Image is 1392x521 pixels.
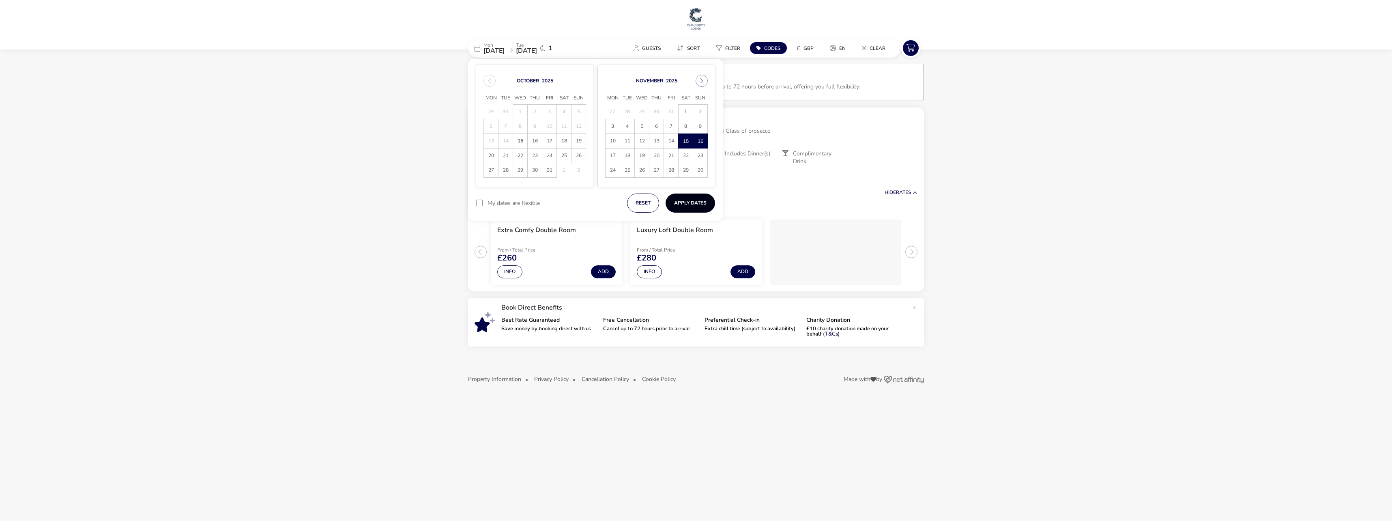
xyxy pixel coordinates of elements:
span: [DATE] [483,46,505,55]
td: 8 [679,119,693,134]
td: 20 [484,149,498,163]
span: Includes Dinner(s) [725,150,770,157]
button: Apply Dates [666,194,715,213]
swiper-slide: 1 / 3 [487,216,626,288]
td: 17 [542,134,557,149]
td: 22 [679,149,693,163]
button: Cookie Policy [642,376,676,382]
td: 11 [620,134,635,149]
span: 23 [693,149,707,163]
p: Cancel up to 72 hours prior to arrival [603,326,698,332]
td: 20 [649,149,664,163]
span: 27 [484,163,498,177]
p: Save money by booking direct with us [501,326,597,332]
button: Filter [709,42,747,54]
button: Info [637,265,662,278]
span: 23 [528,149,542,163]
td: 1 [513,105,528,119]
td: 4 [557,105,571,119]
td: 8 [513,119,528,134]
h3: Extra Comfy Double Room [497,226,576,235]
h2: A Taste of Freedom [645,114,917,123]
td: 28 [620,105,635,119]
button: Guests [627,42,667,54]
span: 31 [542,163,556,177]
span: Fri [542,92,557,104]
span: 13 [649,134,664,148]
span: 24 [542,149,556,163]
td: 31 [542,163,557,178]
div: Choose Date [476,65,715,187]
td: 1 [557,163,571,178]
span: Fri [664,92,679,104]
button: HideRates [885,190,917,195]
span: Sat [679,92,693,104]
span: Made with by [844,377,882,382]
span: Codes [764,45,780,52]
td: 12 [635,134,649,149]
span: Sort [687,45,700,52]
naf-pibe-menu-bar-item: Codes [750,42,790,54]
p: Book Direct Benefits [501,304,908,311]
p: Free Cancellation [603,317,698,323]
span: 25 [620,163,634,177]
p: Mon [483,43,505,47]
td: 14 [498,134,513,149]
span: en [839,45,846,52]
label: My dates are flexible [488,200,540,206]
span: 3 [606,119,620,133]
td: 13 [484,134,498,149]
td: 30 [693,163,708,178]
td: 25 [557,149,571,163]
div: A Taste of Freedom1 night B&B | 3-course dinner | Glass of proseccoIncludes BreakfastIncludes Din... [639,108,924,172]
span: 16 [694,134,707,149]
p: Charity Donation [806,317,902,323]
button: Cancellation Policy [582,376,629,382]
span: 28 [664,163,678,177]
td: 24 [542,149,557,163]
td: 27 [606,105,620,119]
td: 10 [542,119,557,134]
td: 21 [498,149,513,163]
td: 29 [513,163,528,178]
swiper-slide: 3 / 3 [766,216,905,288]
span: Complimentary Drink [793,150,843,165]
button: Choose Year [542,78,553,84]
td: 9 [528,119,542,134]
td: 12 [571,119,586,134]
td: 30 [528,163,542,178]
td: 27 [649,163,664,178]
span: Guests [642,45,661,52]
span: 1 [548,45,552,52]
td: 16 [528,134,542,149]
button: Add [591,265,616,278]
p: 1 night B&B | 3-course dinner | Glass of prosecco [645,127,917,135]
td: 29 [635,105,649,119]
span: 30 [528,163,542,177]
span: Wed [635,92,649,104]
span: 18 [620,149,634,163]
span: Tue [498,92,513,104]
span: GBP [803,45,814,52]
td: 26 [571,149,586,163]
td: 29 [679,163,693,178]
span: 15 [679,134,692,149]
span: £260 [497,254,517,262]
a: T&Cs [825,330,838,338]
swiper-slide: 2 / 3 [626,216,766,288]
span: 21 [664,149,678,163]
td: 13 [649,134,664,149]
td: 19 [571,134,586,149]
naf-pibe-menu-bar-item: Guests [627,42,670,54]
td: 7 [498,119,513,134]
span: 29 [513,163,527,177]
td: 10 [606,134,620,149]
td: 23 [693,149,708,163]
span: Mon [606,92,620,104]
td: 27 [484,163,498,178]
